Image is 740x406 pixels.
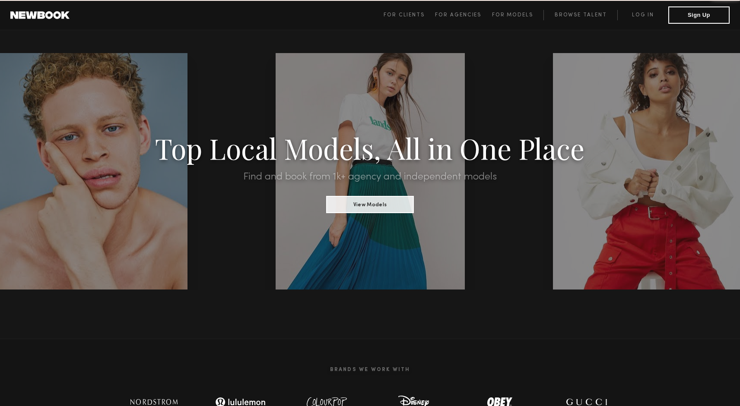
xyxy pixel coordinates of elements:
a: For Clients [384,10,435,20]
a: For Models [492,10,544,20]
span: For Clients [384,13,425,18]
h2: Brands We Work With [111,356,629,383]
button: Sign Up [668,6,730,24]
a: For Agencies [435,10,492,20]
span: For Agencies [435,13,481,18]
a: Browse Talent [543,10,617,20]
h2: Find and book from 1k+ agency and independent models [55,172,684,182]
a: Log in [617,10,668,20]
a: View Models [326,199,414,208]
h1: Top Local Models, All in One Place [55,135,684,161]
span: For Models [492,13,533,18]
button: View Models [326,196,414,213]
